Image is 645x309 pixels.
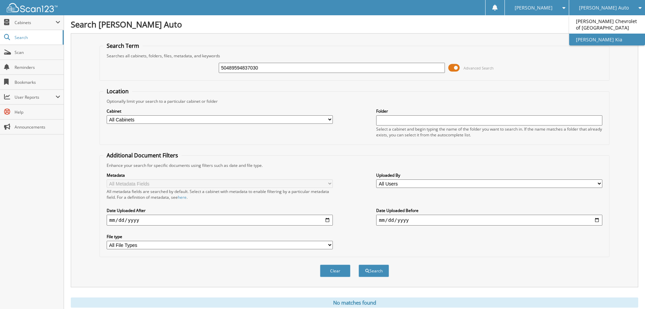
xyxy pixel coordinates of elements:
button: Clear [320,265,350,277]
label: File type [107,234,333,239]
legend: Search Term [103,42,143,50]
iframe: Chat Widget [611,276,645,309]
div: Optionally limit your search to a particular cabinet or folder [103,98,606,104]
span: Scan [15,50,60,55]
div: No matches found [71,297,638,308]
div: All metadata fields are searched by default. Select a cabinet with metadata to enable filtering b... [107,189,333,200]
legend: Additional Document Filters [103,152,181,159]
span: [PERSON_NAME] Auto [579,6,629,10]
a: here [178,194,187,200]
a: [PERSON_NAME] Chevrolet of [GEOGRAPHIC_DATA] [569,15,645,34]
span: Announcements [15,124,60,130]
label: Date Uploaded After [107,208,333,213]
span: User Reports [15,94,56,100]
label: Folder [376,108,602,114]
span: Advanced Search [464,65,494,71]
div: Enhance your search for specific documents using filters such as date and file type. [103,162,606,168]
legend: Location [103,88,132,95]
span: Bookmarks [15,79,60,85]
img: scan123-logo-white.svg [7,3,58,12]
div: Searches all cabinets, folders, files, metadata, and keywords [103,53,606,59]
span: Help [15,109,60,115]
h1: Search [PERSON_NAME] Auto [71,19,638,30]
button: Search [359,265,389,277]
span: Reminders [15,64,60,70]
span: [PERSON_NAME] [515,6,553,10]
a: [PERSON_NAME] Kia [569,34,645,45]
span: Cabinets [15,20,56,25]
input: start [107,215,333,226]
label: Uploaded By [376,172,602,178]
label: Cabinet [107,108,333,114]
div: Select a cabinet and begin typing the name of the folder you want to search in. If the name match... [376,126,602,138]
input: end [376,215,602,226]
span: Search [15,35,59,40]
label: Date Uploaded Before [376,208,602,213]
label: Metadata [107,172,333,178]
